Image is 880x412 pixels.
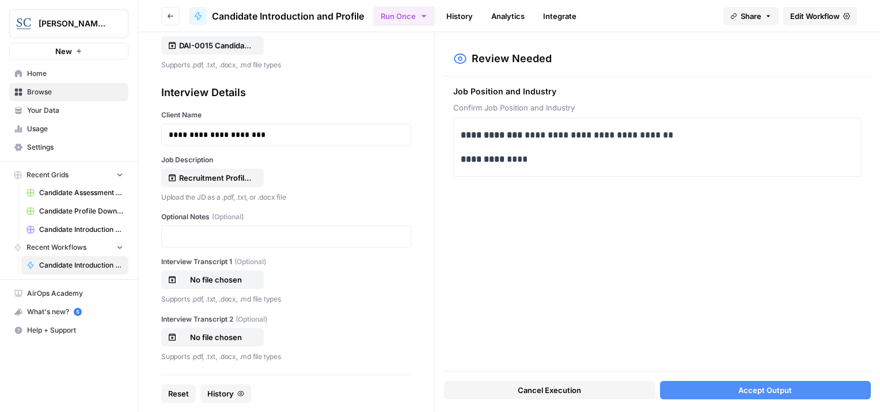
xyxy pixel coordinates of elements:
[9,303,128,321] button: What's new? 5
[212,9,364,23] span: Candidate Introduction and Profile
[179,331,253,343] p: No file chosen
[234,257,266,267] span: (Optional)
[439,7,480,25] a: History
[26,242,86,253] span: Recent Workflows
[10,303,128,321] div: What's new?
[723,7,779,25] button: Share
[55,45,72,57] span: New
[27,68,123,79] span: Home
[536,7,583,25] a: Integrate
[9,9,128,38] button: Workspace: Stanton Chase Nashville
[9,321,128,339] button: Help + Support
[179,172,253,184] p: Recruitment Profile - Daikin SVP Engineering.pdf
[9,101,128,120] a: Your Data
[9,120,128,138] a: Usage
[168,388,189,399] span: Reset
[207,388,234,399] span: History
[74,308,82,316] a: 5
[161,328,264,346] button: No file chosen
[161,110,411,120] label: Client Name
[161,85,411,101] div: Interview Details
[179,274,253,285] p: No file chosen
[161,270,264,289] button: No file chosen
[373,6,435,26] button: Run Once
[9,138,128,157] a: Settings
[76,309,79,315] text: 5
[161,314,411,325] label: Interview Transcript 2
[161,212,411,222] label: Optional Notes
[518,384,581,396] span: Cancel Execution
[161,59,411,71] p: Supports .pdf, .txt, .docx, .md file types
[790,10,840,22] span: Edit Workflow
[39,18,108,29] span: [PERSON_NAME] [GEOGRAPHIC_DATA]
[200,384,251,403] button: History
[738,384,792,396] span: Accept Output
[472,51,552,67] h2: Review Needed
[27,325,123,335] span: Help + Support
[783,7,857,25] a: Edit Workflow
[453,86,862,97] span: Job Position and Industry
[21,256,128,274] a: Candidate Introduction and Profile
[27,124,123,134] span: Usage
[484,7,532,25] a: Analytics
[13,13,34,34] img: Stanton Chase Nashville Logo
[39,260,123,270] span: Candidate Introduction and Profile
[27,288,123,299] span: AirOps Academy
[453,102,862,113] span: Confirm Job Position and Industry
[212,212,244,222] span: (Optional)
[660,381,871,399] button: Accept Output
[26,170,69,180] span: Recent Grids
[189,7,364,25] a: Candidate Introduction and Profile
[9,43,128,60] button: New
[27,87,123,97] span: Browse
[39,188,123,198] span: Candidate Assessment Download Sheet
[161,192,411,203] p: Upload the JD as a .pdf, .txt, or .docx file
[179,40,253,51] p: DAI-0015 Candidate Introduction AIR OPPS.pdf
[9,83,128,101] a: Browse
[9,284,128,303] a: AirOps Academy
[27,142,123,152] span: Settings
[161,384,196,403] button: Reset
[21,220,128,239] a: Candidate Introduction Download Sheet
[236,314,267,325] span: (Optional)
[161,257,411,267] label: Interview Transcript 1
[9,239,128,256] button: Recent Workflows
[161,351,411,363] p: Supports .pdf, .txt, .docx, .md file types
[161,155,411,165] label: Job Description
[9,64,128,83] a: Home
[39,224,123,235] span: Candidate Introduction Download Sheet
[9,166,128,184] button: Recent Grids
[161,169,264,187] button: Recruitment Profile - Daikin SVP Engineering.pdf
[39,206,123,216] span: Candidate Profile Download Sheet
[444,381,655,399] button: Cancel Execution
[27,105,123,116] span: Your Data
[161,36,264,55] button: DAI-0015 Candidate Introduction AIR OPPS.pdf
[161,293,411,305] p: Supports .pdf, .txt, .docx, .md file types
[21,202,128,220] a: Candidate Profile Download Sheet
[21,184,128,202] a: Candidate Assessment Download Sheet
[741,10,761,22] span: Share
